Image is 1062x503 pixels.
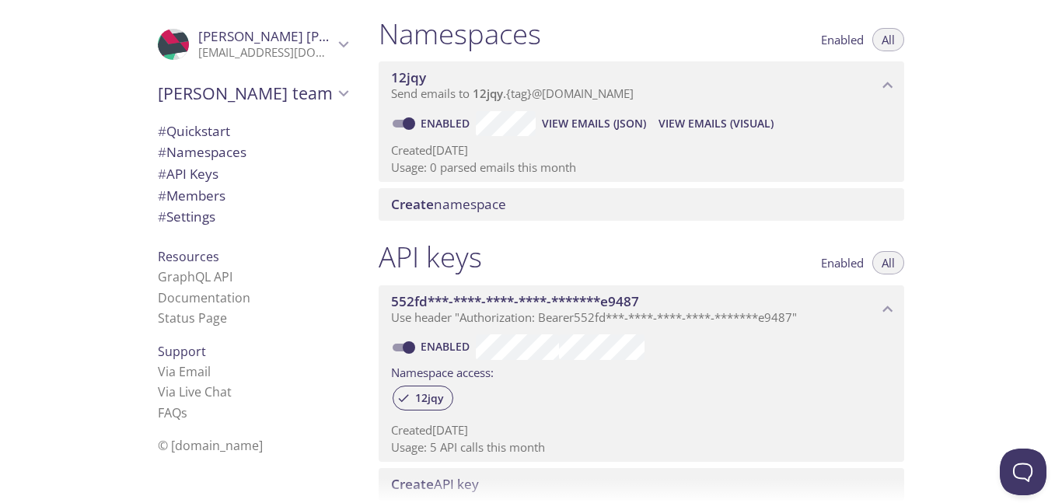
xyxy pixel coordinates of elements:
[158,268,232,285] a: GraphQL API
[812,28,873,51] button: Enabled
[145,206,360,228] div: Team Settings
[391,86,634,101] span: Send emails to . {tag} @[DOMAIN_NAME]
[391,195,506,213] span: namespace
[379,468,904,501] div: Create API Key
[198,45,334,61] p: [EMAIL_ADDRESS][DOMAIN_NAME]
[145,121,360,142] div: Quickstart
[391,439,892,456] p: Usage: 5 API calls this month
[473,86,503,101] span: 12jqy
[418,339,476,354] a: Enabled
[158,187,166,204] span: #
[872,28,904,51] button: All
[391,360,494,382] label: Namespace access:
[158,363,211,380] a: Via Email
[158,82,334,104] span: [PERSON_NAME] team
[872,251,904,274] button: All
[145,19,360,70] div: ANDRES PERDOMO
[158,248,219,265] span: Resources
[158,122,166,140] span: #
[145,73,360,114] div: ANDRES's team
[418,116,476,131] a: Enabled
[158,143,166,161] span: #
[158,208,215,225] span: Settings
[391,142,892,159] p: Created [DATE]
[145,163,360,185] div: API Keys
[406,391,452,405] span: 12jqy
[379,61,904,110] div: 12jqy namespace
[391,422,892,438] p: Created [DATE]
[158,165,166,183] span: #
[198,27,411,45] span: [PERSON_NAME] [PERSON_NAME]
[158,143,246,161] span: Namespaces
[158,404,187,421] a: FAQ
[158,122,230,140] span: Quickstart
[536,111,652,136] button: View Emails (JSON)
[542,114,646,133] span: View Emails (JSON)
[158,437,263,454] span: © [DOMAIN_NAME]
[158,208,166,225] span: #
[652,111,780,136] button: View Emails (Visual)
[145,185,360,207] div: Members
[391,159,892,176] p: Usage: 0 parsed emails this month
[158,289,250,306] a: Documentation
[181,404,187,421] span: s
[158,187,225,204] span: Members
[812,251,873,274] button: Enabled
[158,165,218,183] span: API Keys
[391,195,434,213] span: Create
[391,68,426,86] span: 12jqy
[379,188,904,221] div: Create namespace
[379,239,482,274] h1: API keys
[145,141,360,163] div: Namespaces
[659,114,774,133] span: View Emails (Visual)
[393,386,453,410] div: 12jqy
[158,383,232,400] a: Via Live Chat
[1000,449,1046,495] iframe: Help Scout Beacon - Open
[379,16,541,51] h1: Namespaces
[158,309,227,327] a: Status Page
[158,343,206,360] span: Support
